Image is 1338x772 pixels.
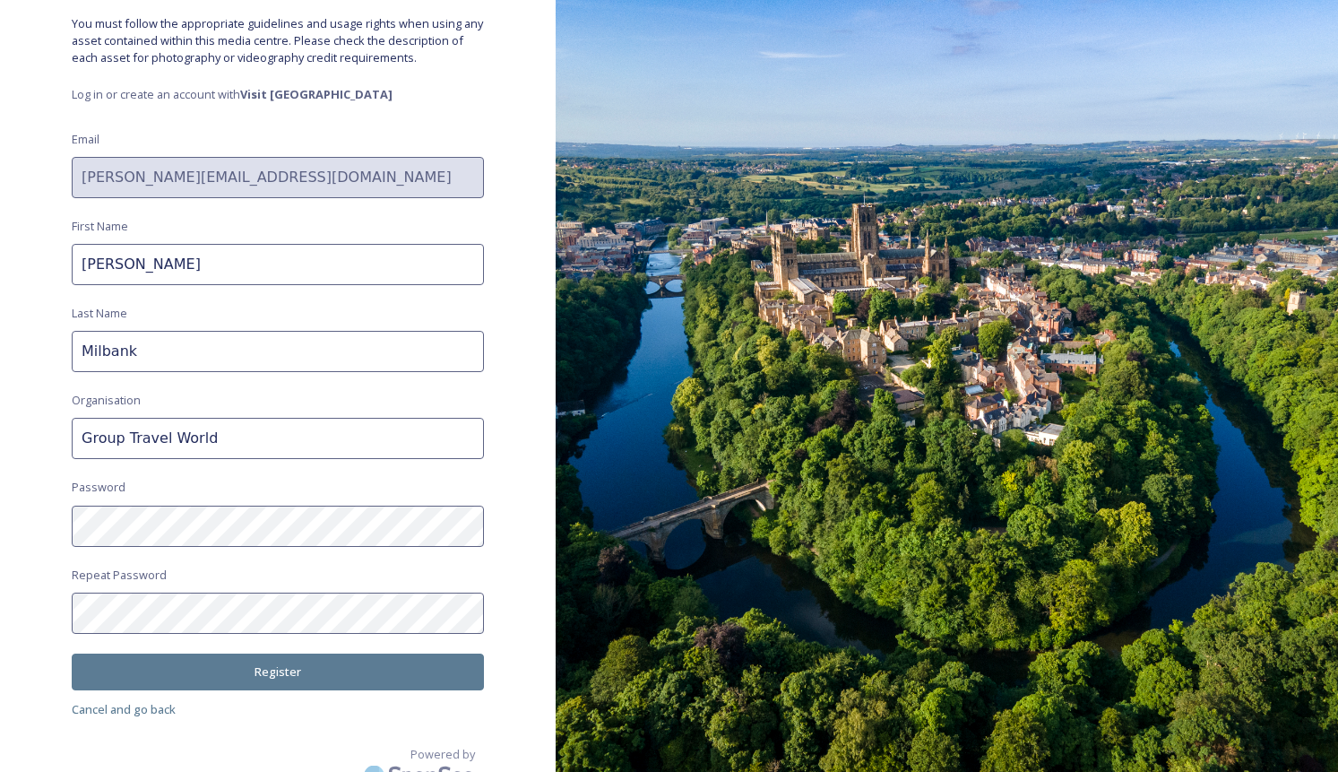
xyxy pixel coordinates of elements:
[72,86,484,103] span: Log in or create an account with
[72,479,125,496] span: Password
[410,746,475,763] span: Powered by
[240,86,393,102] strong: Visit [GEOGRAPHIC_DATA]
[72,567,167,584] span: Repeat Password
[72,131,99,148] span: Email
[72,331,484,372] input: Doe
[72,244,484,285] input: John
[72,418,484,459] input: Acme Inc
[72,218,128,235] span: First Name
[72,305,127,322] span: Last Name
[72,157,484,198] input: john.doe@snapsea.io
[72,392,141,409] span: Organisation
[72,701,176,717] span: Cancel and go back
[72,654,484,690] button: Register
